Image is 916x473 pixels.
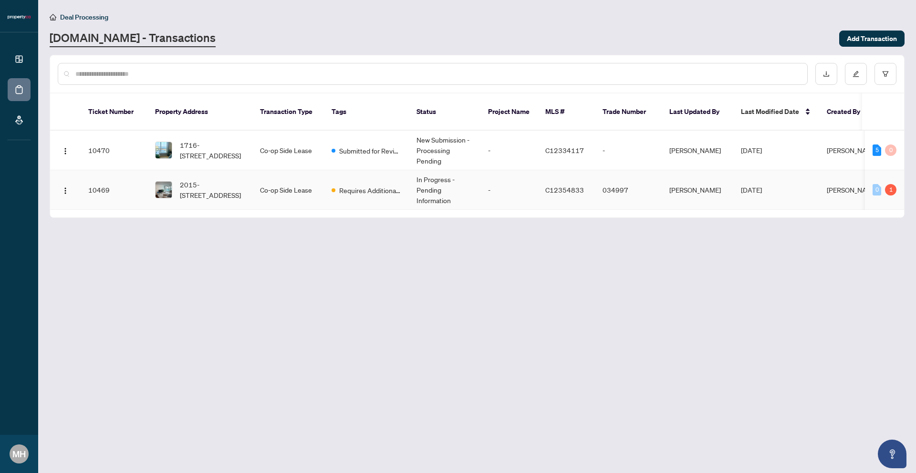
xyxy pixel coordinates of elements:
th: Created By [819,93,876,131]
span: [PERSON_NAME] [827,185,878,194]
img: thumbnail-img [156,182,172,198]
td: - [480,170,538,210]
td: 10469 [81,170,147,210]
span: edit [853,71,859,77]
span: Submitted for Review [339,145,401,156]
span: Requires Additional Docs [339,185,401,195]
button: edit [845,63,867,85]
span: 1716-[STREET_ADDRESS] [180,140,245,161]
td: In Progress - Pending Information [409,170,480,210]
img: Logo [62,187,69,195]
td: - [595,131,662,170]
span: [PERSON_NAME] [827,146,878,154]
div: 1 [885,184,896,195]
span: download [823,71,830,77]
button: Open asap [878,440,906,468]
span: Add Transaction [847,31,897,46]
td: - [480,131,538,170]
th: Ticket Number [81,93,147,131]
img: thumbnail-img [156,142,172,158]
td: 034997 [595,170,662,210]
span: C12334117 [545,146,584,154]
th: Last Updated By [662,93,733,131]
img: Logo [62,147,69,155]
th: Property Address [147,93,252,131]
span: 2015-[STREET_ADDRESS] [180,179,245,200]
span: Last Modified Date [741,106,799,117]
span: [DATE] [741,185,762,194]
th: Last Modified Date [733,93,819,131]
img: logo [8,14,31,20]
span: MH [12,447,26,461]
th: Project Name [480,93,538,131]
th: Trade Number [595,93,662,131]
button: Logo [58,143,73,158]
button: download [815,63,837,85]
th: Status [409,93,480,131]
td: [PERSON_NAME] [662,131,733,170]
button: Logo [58,182,73,197]
td: Co-op Side Lease [252,131,324,170]
span: [DATE] [741,146,762,154]
span: Deal Processing [60,13,108,21]
div: 0 [873,184,881,195]
td: New Submission - Processing Pending [409,131,480,170]
span: home [50,14,56,21]
th: Tags [324,93,409,131]
td: [PERSON_NAME] [662,170,733,210]
div: 0 [885,144,896,156]
button: filter [874,63,896,85]
button: Add Transaction [839,31,905,47]
th: Transaction Type [252,93,324,131]
span: filter [882,71,889,77]
td: Co-op Side Lease [252,170,324,210]
div: 5 [873,144,881,156]
a: [DOMAIN_NAME] - Transactions [50,30,216,47]
th: MLS # [538,93,595,131]
td: 10470 [81,131,147,170]
span: C12354833 [545,185,584,194]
